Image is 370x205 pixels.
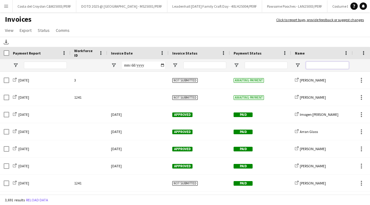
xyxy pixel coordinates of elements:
app-action-btn: Download [2,38,10,46]
div: 3 [71,72,107,89]
span: [PERSON_NAME] [300,95,326,100]
span: [DATE] [18,129,29,134]
span: Not submitted [172,181,198,186]
span: Approved [172,147,193,151]
span: Status [38,28,50,33]
button: Open Filter Menu [111,63,116,68]
input: Name Filter Input [306,62,349,69]
span: Paid [234,181,253,186]
div: 1241 [71,89,107,106]
span: [DATE] [18,146,29,151]
span: [DATE] [18,95,29,100]
div: [DATE] [107,140,169,157]
span: View [5,28,13,33]
span: Awaiting payment [234,95,264,100]
span: Payment Status [234,51,261,55]
span: Arran Glass [300,129,318,134]
a: Status [35,26,52,34]
button: Leadenhall [DATE] Family Craft Day - 40LH25004/PERF [167,0,262,12]
span: Workforce ID [74,48,96,58]
a: Comms [53,26,72,34]
a: [DATE] [13,146,29,151]
a: View [2,26,16,34]
span: Paid [234,164,253,169]
span: Awaiting payment [234,78,264,83]
button: DOTD 2025 @ [GEOGRAPHIC_DATA] - MS25001/PERF [76,0,167,12]
a: [DATE] [13,112,29,117]
a: [DATE] [13,181,29,185]
a: [DATE] [13,78,29,82]
span: Approved [172,164,193,169]
div: 1241 [71,175,107,192]
button: Costume Day [327,0,359,12]
button: Open Filter Menu [234,63,239,68]
span: Paid [234,112,253,117]
button: Reload data [25,197,49,203]
button: Costa del Croydon C&W25003/PERF [13,0,76,12]
span: Export [20,28,32,33]
span: Imogen [PERSON_NAME] [300,112,338,117]
span: [DATE] [18,112,29,117]
a: [DATE] [13,95,29,100]
span: Paid [234,130,253,134]
span: [DATE] [18,181,29,185]
span: [PERSON_NAME] [300,146,326,151]
span: [DATE] [18,164,29,168]
span: Name [295,51,305,55]
span: [PERSON_NAME] [300,181,326,185]
span: [PERSON_NAME] [300,164,326,168]
span: Paid [234,147,253,151]
span: Payment Report [13,51,41,55]
input: Payment Report Filter Input [24,62,67,69]
a: [DATE] [13,129,29,134]
a: Click to report bugs, provide feedback or suggest changes [276,17,364,23]
span: Not submitted [172,78,198,83]
span: Invoice Status [172,51,197,55]
a: Export [17,26,34,34]
span: Invoice Date [111,51,133,55]
input: Invoice Date Filter Input [122,62,165,69]
span: Not submitted [172,95,198,100]
div: [DATE] [107,106,169,123]
button: Open Filter Menu [172,63,178,68]
span: [PERSON_NAME] [300,78,326,82]
div: [DATE] [107,158,169,174]
button: Open Filter Menu [13,63,18,68]
input: Invoice Status Filter Input [183,62,226,69]
span: Approved [172,112,193,117]
span: Approved [172,130,193,134]
span: [DATE] [18,78,29,82]
button: Open Filter Menu [295,63,300,68]
a: [DATE] [13,164,29,168]
span: Comms [56,28,70,33]
button: Pawsome Pooches - LAN25003/PERF [262,0,327,12]
div: [DATE] [107,123,169,140]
